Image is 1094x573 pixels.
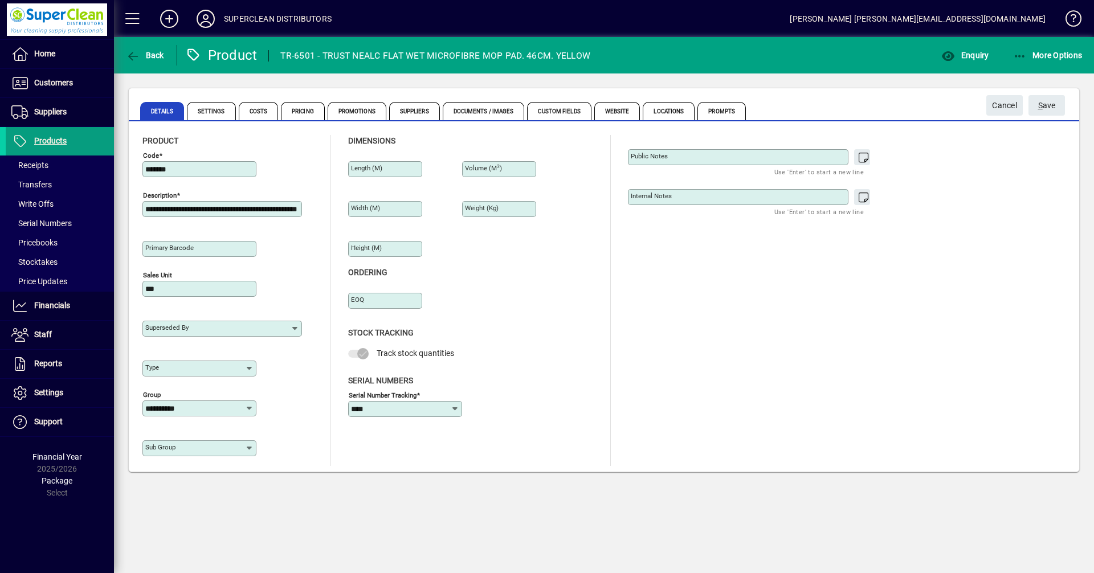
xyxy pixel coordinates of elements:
div: TR-6501 - TRUST NEALC FLAT WET MICROFIBRE MOP PAD. 46CM. YELLOW [280,47,590,65]
span: Cancel [992,96,1017,115]
a: Support [6,408,114,436]
div: Product [185,46,258,64]
a: Price Updates [6,272,114,291]
span: Stock Tracking [348,328,414,337]
span: Staff [34,330,52,339]
span: Financial Year [32,452,82,461]
a: Customers [6,69,114,97]
span: Home [34,49,55,58]
sup: 3 [497,163,500,169]
span: Documents / Images [443,102,525,120]
a: Receipts [6,155,114,175]
mat-label: Description [143,191,177,199]
div: [PERSON_NAME] [PERSON_NAME][EMAIL_ADDRESS][DOMAIN_NAME] [790,10,1046,28]
span: Pricebooks [11,238,58,247]
span: Settings [34,388,63,397]
span: Dimensions [348,136,395,145]
button: Enquiry [938,45,991,66]
a: Pricebooks [6,233,114,252]
mat-label: Public Notes [631,152,668,160]
button: Add [151,9,187,29]
span: Serial Numbers [348,376,413,385]
span: Support [34,417,63,426]
span: Costs [239,102,279,120]
button: Cancel [986,95,1023,116]
span: Ordering [348,268,387,277]
span: Receipts [11,161,48,170]
span: Suppliers [34,107,67,116]
span: Financials [34,301,70,310]
mat-label: Weight (Kg) [465,204,499,212]
span: Prompts [697,102,746,120]
a: Serial Numbers [6,214,114,233]
mat-label: EOQ [351,296,364,304]
span: Promotions [328,102,386,120]
span: More Options [1013,51,1083,60]
a: Write Offs [6,194,114,214]
mat-label: Type [145,363,159,371]
mat-label: Length (m) [351,164,382,172]
mat-label: Height (m) [351,244,382,252]
span: Suppliers [389,102,440,120]
mat-label: Sub group [145,443,175,451]
span: Product [142,136,178,145]
mat-label: Width (m) [351,204,380,212]
span: Track stock quantities [377,349,454,358]
mat-label: Superseded by [145,324,189,331]
mat-hint: Use 'Enter' to start a new line [774,165,864,178]
a: Knowledge Base [1057,2,1080,39]
mat-label: Internal Notes [631,192,672,200]
span: Products [34,136,67,145]
span: Pricing [281,102,325,120]
button: Save [1028,95,1065,116]
mat-label: Volume (m ) [465,164,502,172]
span: Locations [643,102,695,120]
mat-label: Sales unit [143,271,172,279]
span: Stocktakes [11,257,58,267]
span: Price Updates [11,277,67,286]
span: Package [42,476,72,485]
a: Settings [6,379,114,407]
mat-label: Primary barcode [145,244,194,252]
span: Transfers [11,180,52,189]
a: Stocktakes [6,252,114,272]
button: More Options [1010,45,1085,66]
span: Reports [34,359,62,368]
a: Suppliers [6,98,114,126]
mat-hint: Use 'Enter' to start a new line [774,205,864,218]
span: Serial Numbers [11,219,72,228]
a: Staff [6,321,114,349]
span: Customers [34,78,73,87]
mat-label: Serial Number tracking [349,391,417,399]
span: Website [594,102,640,120]
span: Write Offs [11,199,54,208]
a: Home [6,40,114,68]
app-page-header-button: Back [114,45,177,66]
a: Transfers [6,175,114,194]
span: Settings [187,102,236,120]
span: Enquiry [941,51,989,60]
mat-label: Group [143,391,161,399]
div: SUPERCLEAN DISTRIBUTORS [224,10,332,28]
span: Back [126,51,164,60]
a: Financials [6,292,114,320]
button: Profile [187,9,224,29]
mat-label: Code [143,152,159,159]
span: S [1038,101,1043,110]
span: Details [140,102,184,120]
span: Custom Fields [527,102,591,120]
button: Back [123,45,167,66]
span: ave [1038,96,1056,115]
a: Reports [6,350,114,378]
